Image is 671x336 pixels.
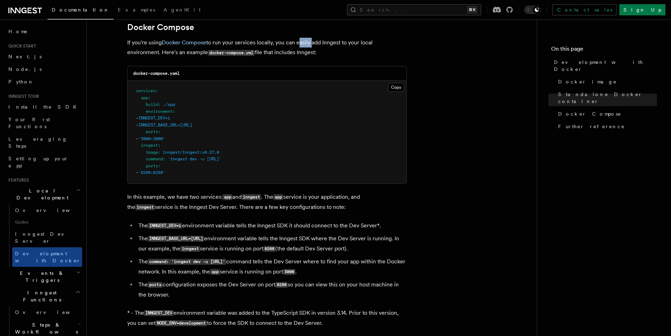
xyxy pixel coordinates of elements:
a: Leveraging Steps [6,133,82,152]
a: Docker Compose [162,39,206,46]
span: Guides [12,217,82,228]
span: : [158,102,160,107]
span: - [136,116,138,120]
code: INNGEST_DEV [144,310,173,316]
span: : [156,88,158,93]
a: Docker Compose [127,22,194,32]
code: INNGEST_DEV=1 [148,223,182,229]
span: Inngest Dev Server [15,231,75,244]
button: Local Development [6,184,82,204]
span: - [136,170,138,175]
button: Copy [388,83,404,92]
span: Development with Docker [554,59,657,73]
span: '3000:3000' [138,136,165,141]
span: - [136,123,138,127]
p: * - The environment variable was added to the TypeScript SDK in version 3.14. Prior to this versi... [127,308,407,328]
code: app [223,194,232,200]
span: Docker Compose [558,110,621,117]
span: Leveraging Steps [8,136,67,149]
span: Further reference [558,123,625,130]
a: Home [6,25,82,38]
span: Quick start [6,43,36,49]
span: Features [6,177,29,183]
a: Sign Up [619,4,665,15]
p: If you're using to run your services locally, you can easily add Inngest to your local environmen... [127,38,407,58]
span: Examples [118,7,155,13]
a: AgentKit [159,2,205,19]
span: image [146,150,158,155]
span: INNGEST_DEV=1 [138,116,170,120]
span: Setting up your app [8,156,68,168]
span: Events & Triggers [6,270,76,284]
code: docker-compose.yml [208,50,254,56]
code: inngest [135,204,155,210]
a: Development with Docker [551,56,657,75]
span: Python [8,79,34,85]
span: : [148,95,151,100]
span: ports [146,129,158,134]
code: ports [148,282,163,288]
a: Contact sales [553,4,616,15]
button: Search...⌘K [347,4,481,15]
span: ./app [163,102,175,107]
span: Overview [15,309,87,315]
span: Development with Docker [15,251,81,263]
span: Next.js [8,54,42,59]
li: The command tells the Dev Server where to find your app within the Docker network. In this exampl... [136,257,407,277]
code: inngest [241,194,261,200]
a: Documentation [48,2,114,20]
span: : [158,129,160,134]
a: Further reference [555,120,657,133]
code: command: 'inngest dev -u [URL]' [148,259,226,265]
span: Home [8,28,28,35]
span: environment [146,109,173,114]
button: Events & Triggers [6,267,82,286]
code: inngest [180,246,200,252]
span: inngest/inngest:v0.27.0 [163,150,219,155]
code: docker-compose.yaml [133,71,180,76]
span: : [158,143,160,148]
a: Docker image [555,75,657,88]
span: Standalone Docker container [558,91,657,105]
div: Local Development [6,204,82,267]
a: Overview [12,204,82,217]
span: Node.js [8,66,42,72]
span: Docker image [558,78,617,85]
code: NODE_ENV=development [156,320,207,326]
li: The environment variable tells the Inngest SDK where the Dev Server is running. In our example, t... [136,234,407,254]
a: Next.js [6,50,82,63]
a: Setting up your app [6,152,82,172]
span: 'inngest dev -u [URL]' [168,156,222,161]
span: : [158,150,160,155]
a: Inngest Dev Server [12,228,82,247]
span: : [163,156,165,161]
code: INNGEST_BASE_URL=[URL] [148,236,204,242]
code: 3000 [283,269,295,275]
span: : [173,109,175,114]
span: Inngest Functions [6,289,75,303]
span: ports [146,163,158,168]
a: Examples [114,2,159,19]
code: 8288 [275,282,288,288]
p: In this example, we have two services: and . The service is your application, and the service is ... [127,192,407,212]
code: app [273,194,283,200]
a: Node.js [6,63,82,75]
code: app [210,269,220,275]
button: Inngest Functions [6,286,82,306]
span: Install the SDK [8,104,81,110]
span: - [136,136,138,141]
button: Toggle dark mode [524,6,541,14]
span: build [146,102,158,107]
span: Documentation [52,7,109,13]
span: INNGEST_BASE_URL=[URL] [138,123,192,127]
span: : [158,163,160,168]
a: Your first Functions [6,113,82,133]
a: Install the SDK [6,101,82,113]
h4: On this page [551,45,657,56]
a: Python [6,75,82,88]
span: Your first Functions [8,117,50,129]
span: inngest [141,143,158,148]
code: 8288 [263,246,275,252]
li: The configuration exposes the Dev Server on port so you can view this on your host machine in the... [136,280,407,300]
a: Standalone Docker container [555,88,657,108]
